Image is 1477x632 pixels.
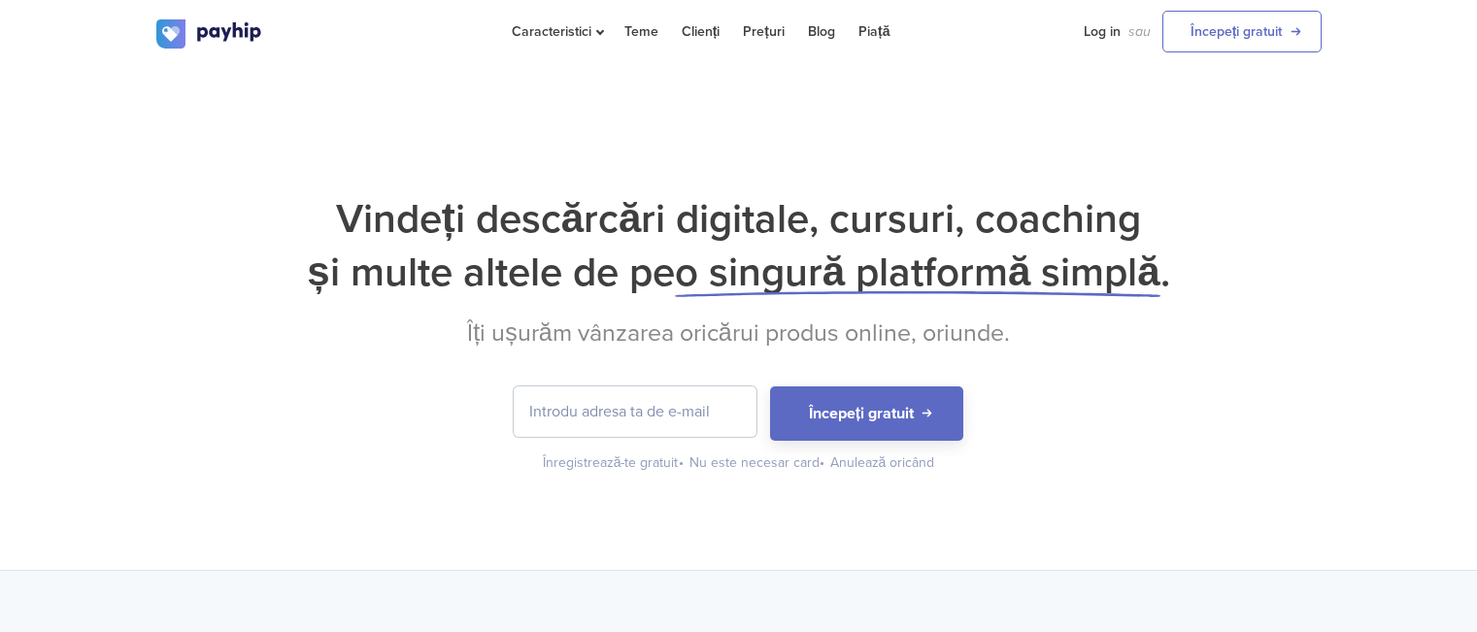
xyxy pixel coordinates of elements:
input: Introdu adresa ta de e-mail [514,386,756,437]
font: Înregistrează-te gratuit [543,454,679,471]
font: • [679,454,684,471]
font: și multe altele de pe [307,248,674,297]
font: Începeți gratuit [1191,23,1283,40]
font: Nu este necesar card [689,454,820,471]
font: sau [1128,23,1151,40]
font: Îți ușurăm vânzarea oricărui produs online, oriunde. [467,318,1009,348]
font: Log in [1084,23,1121,40]
button: Începeți gratuit [770,386,963,441]
a: Începeți gratuit [1162,11,1322,52]
font: Vindeți descărcări digitale, cursuri, coaching [336,194,1142,244]
font: Începeți gratuit [809,404,914,423]
font: Teme [624,23,658,40]
font: . [1160,248,1170,297]
font: Caracteristici [512,23,591,40]
font: Clienți [682,23,721,40]
font: Blog [808,23,835,40]
font: • [820,454,824,471]
font: Piață [858,23,890,40]
font: o singură platformă simplă [675,248,1160,297]
font: Prețuri [743,23,785,40]
img: logo.svg [156,19,263,49]
font: Anulează oricând [830,454,935,471]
